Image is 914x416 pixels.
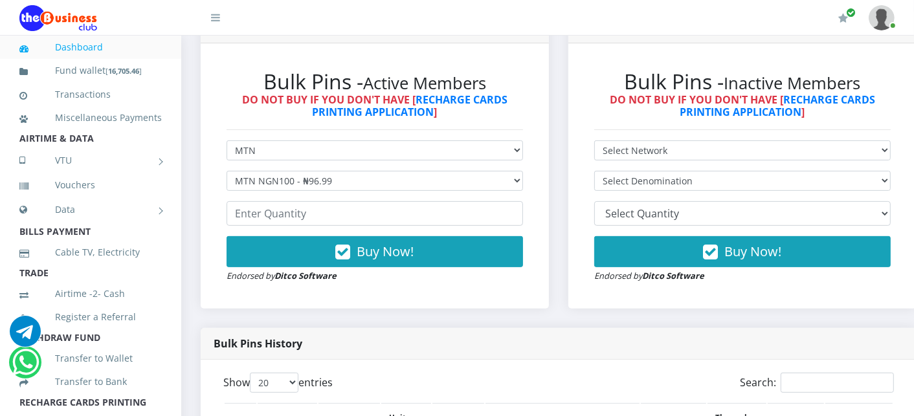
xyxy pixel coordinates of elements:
[223,373,333,393] label: Show entries
[313,93,508,119] a: RECHARGE CARDS PRINTING APPLICATION
[19,193,162,226] a: Data
[19,80,162,109] a: Transactions
[869,5,895,30] img: User
[19,302,162,332] a: Register a Referral
[363,72,486,94] small: Active Members
[781,373,894,393] input: Search:
[19,237,162,267] a: Cable TV, Electricity
[19,344,162,373] a: Transfer to Wallet
[227,270,337,281] small: Endorsed by
[642,270,704,281] strong: Ditco Software
[19,367,162,397] a: Transfer to Bank
[19,32,162,62] a: Dashboard
[108,66,139,76] b: 16,705.46
[680,93,876,119] a: RECHARGE CARDS PRINTING APPLICATION
[19,279,162,309] a: Airtime -2- Cash
[19,144,162,177] a: VTU
[227,236,523,267] button: Buy Now!
[19,5,97,31] img: Logo
[227,69,523,94] h2: Bulk Pins -
[610,93,875,119] strong: DO NOT BUY IF YOU DON'T HAVE [ ]
[724,72,861,94] small: Inactive Members
[357,243,414,260] span: Buy Now!
[19,56,162,86] a: Fund wallet[16,705.46]
[19,103,162,133] a: Miscellaneous Payments
[838,13,848,23] i: Renew/Upgrade Subscription
[274,270,337,281] strong: Ditco Software
[214,336,302,351] strong: Bulk Pins History
[594,69,891,94] h2: Bulk Pins -
[846,8,856,17] span: Renew/Upgrade Subscription
[594,236,891,267] button: Buy Now!
[227,201,523,226] input: Enter Quantity
[106,66,142,76] small: [ ]
[19,170,162,200] a: Vouchers
[250,373,298,393] select: Showentries
[10,325,41,347] a: Chat for support
[725,243,782,260] span: Buy Now!
[242,93,507,119] strong: DO NOT BUY IF YOU DON'T HAVE [ ]
[740,373,894,393] label: Search:
[594,270,704,281] small: Endorsed by
[12,356,39,378] a: Chat for support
